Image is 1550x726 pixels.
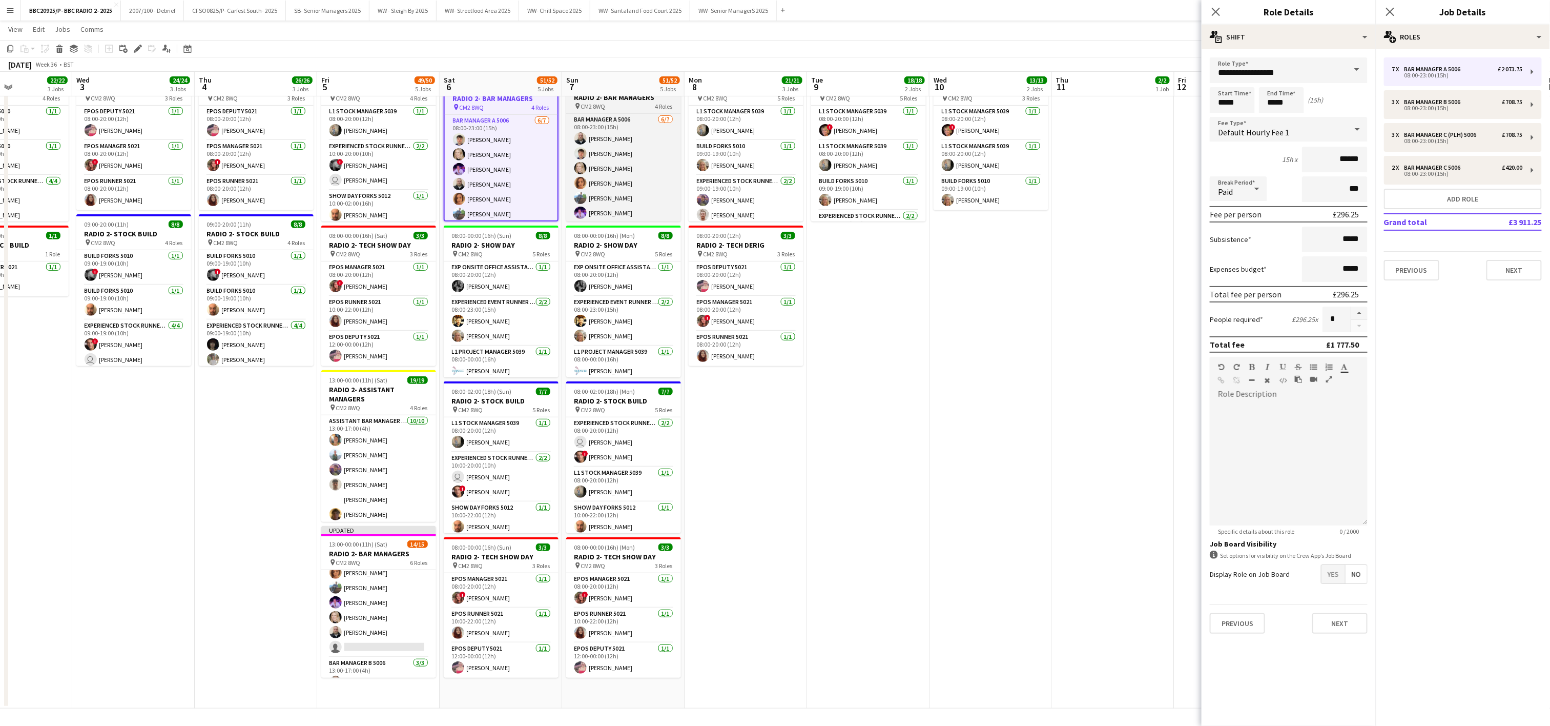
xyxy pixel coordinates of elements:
[76,70,191,210] app-job-card: 08:00-20:00 (12h)3/3RADIO 2- TECH BUILD CM2 8WQ3 RolesEPOS Deputy 50211/108:00-20:00 (12h)[PERSON...
[460,592,466,598] span: !
[533,562,550,570] span: 3 Roles
[705,315,711,321] span: !
[215,269,221,275] span: !
[1392,66,1404,73] div: 7 x
[659,76,680,84] span: 51/52
[444,346,559,381] app-card-role: L1 Project Manager 50391/108:00-00:00 (16h)[PERSON_NAME]
[321,548,436,657] app-card-role: Bar Manager A 50065/613:00-17:00 (4h)[PERSON_NAME][PERSON_NAME][PERSON_NAME][PERSON_NAME][PERSON_...
[566,643,681,678] app-card-role: EPOS Deputy 50211/112:00-00:00 (12h)[PERSON_NAME]
[76,140,191,175] app-card-role: EPOS Manager 50211/108:00-20:00 (12h)![PERSON_NAME]
[92,159,98,165] span: !
[536,232,550,239] span: 8/8
[519,1,590,21] button: WW- Chill Space 2025
[199,75,212,85] span: Thu
[687,81,702,93] span: 8
[811,75,823,85] span: Tue
[1210,265,1267,274] label: Expenses budget
[1202,5,1376,18] h3: Role Details
[444,417,559,452] app-card-role: L1 Stock Manager 50391/108:00-20:00 (12h)[PERSON_NAME]
[934,70,1048,210] app-job-card: 08:00-20:00 (12h)3/3RADIO 2- STOCK DERIG CM2 8WQ3 RolesL1 Stock Manager 50391/108:00-20:00 (12h)!...
[566,93,681,102] h3: RADIO 2- BAR MANAGERS
[444,396,559,406] h3: RADIO 2- STOCK BUILD
[689,70,803,221] div: 08:00-20:00 (12h)7/7RADIO 2- STOCK DERIG CM2 8WQ5 RolesL1 Stock Manager 50391/108:00-20:00 (12h)[...
[948,94,973,102] span: CM2 8WQ
[55,25,70,34] span: Jobs
[566,381,681,533] app-job-card: 08:00-02:00 (18h) (Mon)7/7RADIO 2- STOCK BUILD CM2 8WQ5 RolesExperienced Stock Runner 50122/208:0...
[1326,363,1333,371] button: Ordered List
[566,552,681,561] h3: RADIO 2- TECH SHOW DAY
[369,1,437,21] button: WW - Sleigh By 2025
[321,657,436,722] app-card-role: Bar Manager B 50063/313:00-17:00 (4h)
[566,296,681,346] app-card-role: Experienced Event Runner 50122/208:00-23:00 (15h)[PERSON_NAME][PERSON_NAME]
[1326,375,1333,384] button: Fullscreen
[321,261,436,296] app-card-role: EPOS Manager 50211/108:00-20:00 (12h)![PERSON_NAME]
[80,25,104,34] span: Comms
[410,250,428,258] span: 3 Roles
[1202,25,1376,49] div: Shift
[566,608,681,643] app-card-role: EPOS Runner 50211/110:00-22:00 (12h)[PERSON_NAME]
[169,220,183,228] span: 8/8
[1249,363,1256,371] button: Bold
[1308,95,1324,105] div: (15h)
[444,70,559,221] div: Updated08:00-23:00 (15h)14/15RADIO 2- BAR MANAGERS CM2 8WQ4 RolesBar Manager A 50066/708:00-23:00...
[582,451,588,457] span: !
[826,94,851,102] span: CM2 8WQ
[199,70,314,210] app-job-card: 08:00-20:00 (12h)3/3RADIO 2- TECH BUILD CM2 8WQ3 RolesEPOS Deputy 50211/108:00-20:00 (12h)[PERSON...
[166,94,183,102] span: 3 Roles
[444,296,559,346] app-card-role: Experienced Event Runner 50122/208:00-23:00 (15h)[PERSON_NAME][PERSON_NAME]
[934,175,1048,210] app-card-role: Build Forks 50101/109:00-19:00 (10h)[PERSON_NAME]
[291,220,305,228] span: 8/8
[337,159,343,165] span: !
[689,261,803,296] app-card-role: EPOS Deputy 50211/108:00-20:00 (12h)[PERSON_NAME]
[932,81,947,93] span: 10
[46,232,60,239] span: 1/1
[452,388,512,395] span: 08:00-02:00 (18h) (Sun)
[1279,376,1287,385] button: HTML Code
[33,25,45,34] span: Edit
[536,543,550,551] span: 3/3
[459,562,483,570] span: CM2 8WQ
[1384,189,1542,209] button: Add role
[1392,73,1523,78] div: 08:00-23:00 (15h)
[689,226,803,366] app-job-card: 08:00-20:00 (12h)3/3RADIO 2- TECH DERIG CM2 8WQ3 RolesEPOS Deputy 50211/108:00-20:00 (12h)[PERSON...
[1295,363,1302,371] button: Strikethrough
[444,537,559,678] div: 08:00-00:00 (16h) (Sun)3/3RADIO 2- TECH SHOW DAY CM2 8WQ3 RolesEPOS Manager 50211/108:00-20:00 (1...
[199,106,314,140] app-card-role: EPOS Deputy 50211/108:00-20:00 (12h)[PERSON_NAME]
[566,114,681,238] app-card-role: Bar Manager A 50066/708:00-23:00 (15h)[PERSON_NAME][PERSON_NAME][PERSON_NAME][PERSON_NAME][PERSON...
[444,75,455,85] span: Sat
[655,250,673,258] span: 5 Roles
[655,103,673,110] span: 4 Roles
[566,70,681,221] app-job-card: Updated08:00-23:00 (15h)14/15RADIO 2- BAR MANAGERS CM2 8WQ4 RolesBar Manager A 50066/708:00-23:00...
[1155,76,1170,84] span: 2/2
[199,214,314,366] div: 09:00-20:00 (11h)8/8RADIO 2- STOCK BUILD CM2 8WQ4 RolesBuild Forks 50101/109:00-19:00 (10h)![PERS...
[904,76,925,84] span: 18/18
[444,552,559,561] h3: RADIO 2- TECH SHOW DAY
[566,396,681,406] h3: RADIO 2- STOCK BUILD
[566,226,681,377] app-job-card: 08:00-00:00 (16h) (Mon)8/8RADIO 2- SHOW DAY CM2 8WQ5 RolesExp Onsite Office Assistant 50121/108:0...
[321,240,436,250] h3: RADIO 2- TECH SHOW DAY
[321,370,436,522] app-job-card: 13:00-00:00 (11h) (Sat)19/19RADIO 2- ASSISTANT MANAGERS CM2 8WQ4 RolesAssistant Bar Manager 50061...
[1210,613,1265,634] button: Previous
[321,106,436,140] app-card-role: L1 Stock Manager 50391/108:00-20:00 (12h)[PERSON_NAME]
[76,320,191,399] app-card-role: Experienced Stock Runner 50124/409:00-19:00 (10h)![PERSON_NAME] [PERSON_NAME]
[407,540,428,548] span: 14/15
[1210,570,1290,579] label: Display Role on Job Board
[444,381,559,533] app-job-card: 08:00-02:00 (18h) (Sun)7/7RADIO 2- STOCK BUILD CM2 8WQ5 RolesL1 Stock Manager 50391/108:00-20:00 ...
[533,406,550,414] span: 5 Roles
[46,250,60,258] span: 1 Role
[1502,98,1523,106] div: £708.75
[64,60,74,68] div: BST
[581,406,606,414] span: CM2 8WQ
[1056,75,1069,85] span: Thu
[76,106,191,140] app-card-role: EPOS Deputy 50211/108:00-20:00 (12h)[PERSON_NAME]
[320,81,329,93] span: 5
[292,76,313,84] span: 26/26
[34,60,59,68] span: Week 36
[582,592,588,598] span: !
[199,285,314,320] app-card-role: Build Forks 50101/109:00-19:00 (10h)[PERSON_NAME]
